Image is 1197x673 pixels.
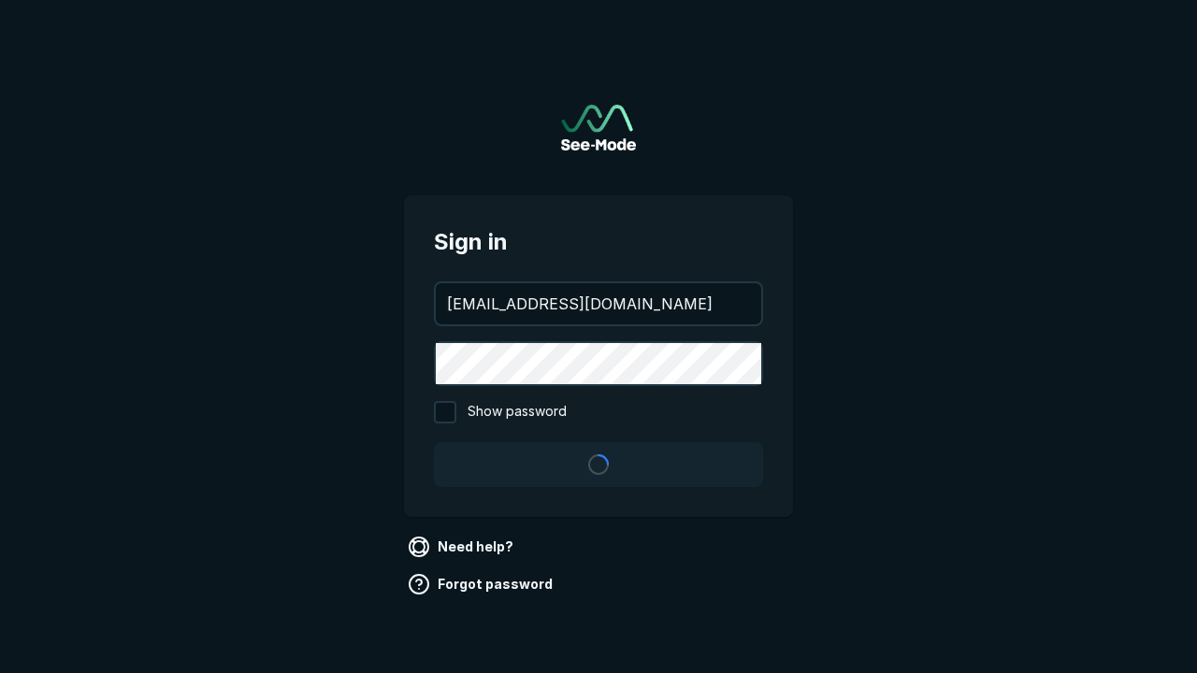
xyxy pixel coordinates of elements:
img: See-Mode Logo [561,105,636,150]
input: your@email.com [436,283,761,324]
a: Need help? [404,532,521,562]
a: Forgot password [404,569,560,599]
span: Show password [468,401,567,423]
span: Sign in [434,225,763,259]
a: Go to sign in [561,105,636,150]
